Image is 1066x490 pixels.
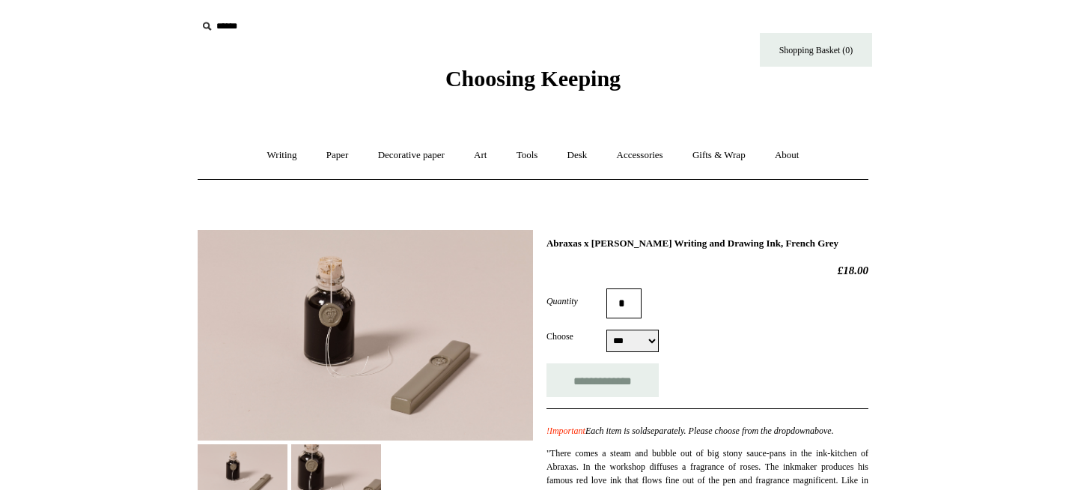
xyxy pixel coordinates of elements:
[198,230,533,441] img: Abraxas x Steve Harrison Writing and Drawing Ink, French Grey
[546,238,868,249] h1: Abraxas x [PERSON_NAME] Writing and Drawing Ink, French Grey
[445,66,621,91] span: Choosing Keeping
[445,78,621,88] a: Choosing Keeping
[546,294,606,308] label: Quantity
[546,330,606,343] label: Choose
[554,136,601,175] a: Desk
[546,426,647,436] i: !Important
[832,426,834,436] i: .
[679,136,759,175] a: Gifts & Wrap
[603,136,677,175] a: Accessories
[761,136,813,175] a: About
[810,426,832,436] i: above
[760,33,872,67] a: Shopping Basket (0)
[503,136,552,175] a: Tools
[460,136,500,175] a: Art
[585,426,647,436] span: Each item is sold
[647,426,810,436] i: separately. Please choose from the dropdown
[254,136,311,175] a: Writing
[365,136,458,175] a: Decorative paper
[546,264,868,277] h2: £18.00
[313,136,362,175] a: Paper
